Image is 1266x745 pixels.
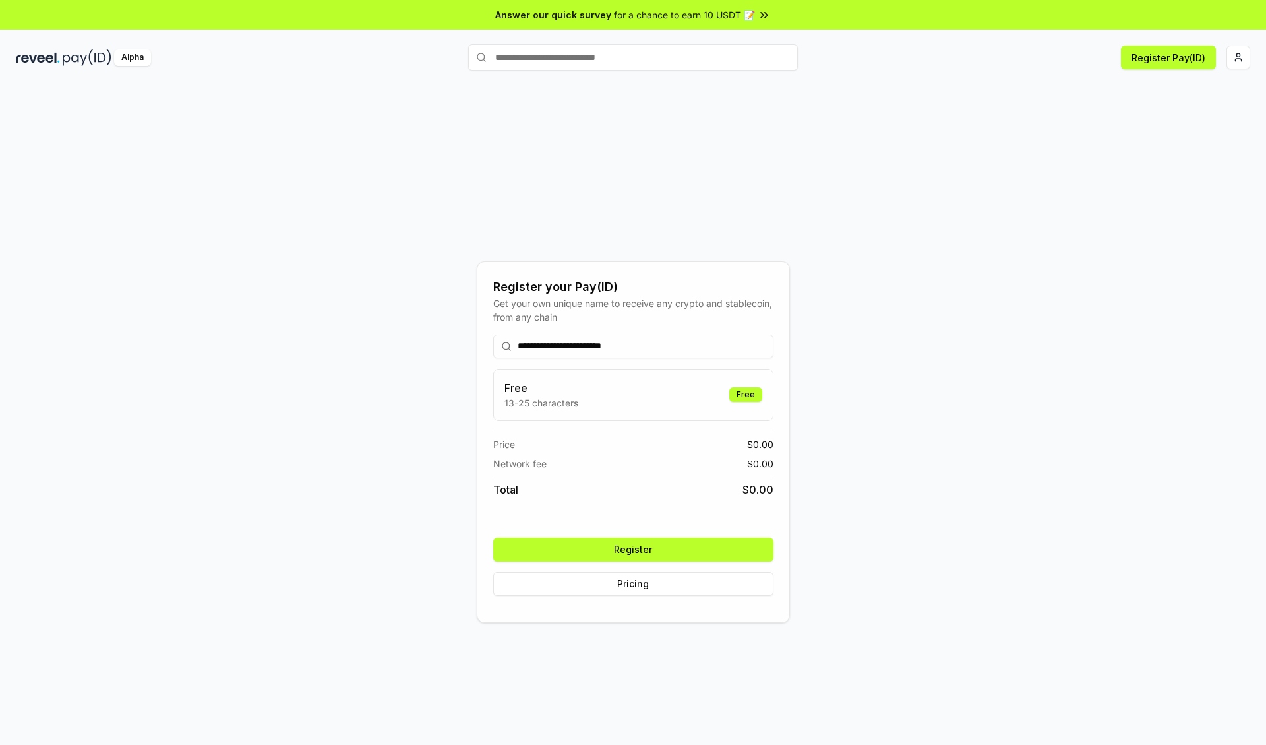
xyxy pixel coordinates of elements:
[747,457,773,470] span: $ 0.00
[493,482,518,498] span: Total
[63,49,111,66] img: pay_id
[493,437,515,451] span: Price
[729,387,762,402] div: Free
[1121,46,1216,69] button: Register Pay(ID)
[747,437,773,451] span: $ 0.00
[16,49,60,66] img: reveel_dark
[504,396,578,410] p: 13-25 characters
[493,296,773,324] div: Get your own unique name to receive any crypto and stablecoin, from any chain
[493,278,773,296] div: Register your Pay(ID)
[495,8,611,22] span: Answer our quick survey
[493,457,547,470] span: Network fee
[504,380,578,396] h3: Free
[493,538,773,562] button: Register
[114,49,151,66] div: Alpha
[742,482,773,498] span: $ 0.00
[614,8,755,22] span: for a chance to earn 10 USDT 📝
[493,572,773,596] button: Pricing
